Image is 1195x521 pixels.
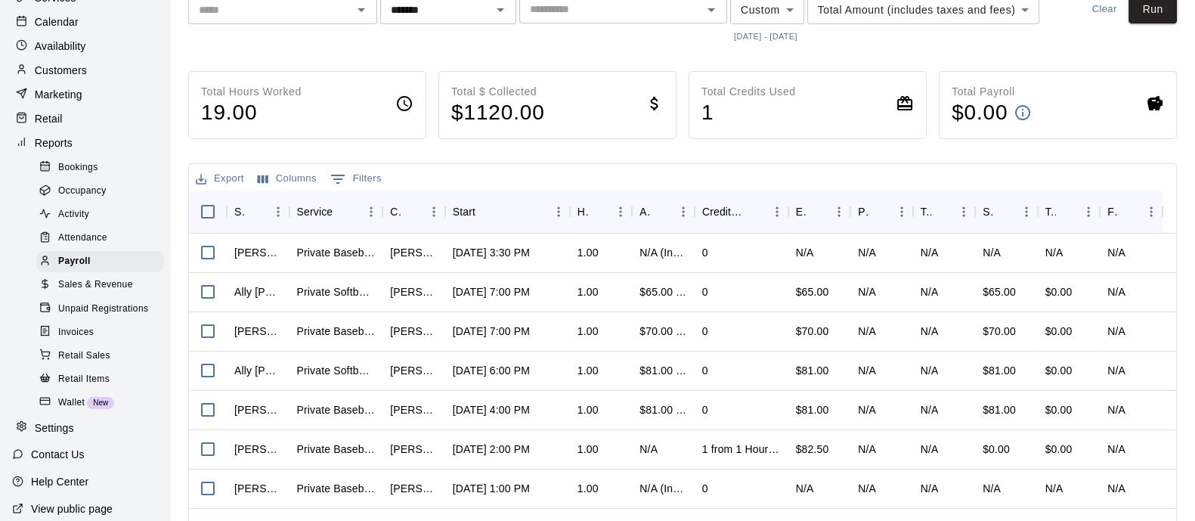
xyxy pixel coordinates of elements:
div: Amy Rosenberg [390,245,438,260]
div: N/A [921,442,939,457]
button: Show filters [327,167,385,191]
div: N/A [858,402,876,417]
div: Ally Distler [234,284,282,299]
div: Customers [12,59,158,82]
div: N/A [921,402,939,417]
div: N/A [639,442,658,457]
a: Attendance [36,227,170,250]
div: Start [445,191,570,233]
div: $0.00 [1045,442,1073,457]
button: Menu [423,200,445,223]
div: Keegan Hicks [390,402,438,417]
div: Private Baseball Lesson | Professional or Collegiate Level Coach | 1 hour [297,481,376,496]
div: Cassidy Crowell [390,442,438,457]
button: Menu [360,200,382,223]
p: Calendar [35,14,79,29]
div: N/A [983,245,1001,260]
div: Staff [234,191,246,233]
a: WalletNew [36,391,170,414]
div: 0 [702,245,708,260]
div: $81.00 (Pos_swift) [639,363,687,378]
div: $0.00 [1045,402,1073,417]
span: Activity [58,207,89,222]
span: Sales & Revenue [58,278,133,293]
div: N/A (In-Person) [639,245,687,260]
div: 0 [702,324,708,339]
div: Oct 14, 2025, 7:00 PM [453,324,530,339]
div: Sales & Revenue [36,274,164,296]
a: Sales & Revenue [36,274,170,297]
div: 0 [702,481,708,496]
div: $0.00 [1045,363,1073,378]
a: Invoices [36,321,170,344]
div: Fees [1100,191,1162,233]
div: $65.00 (Cash) [639,284,687,299]
div: N/A [1107,363,1125,378]
div: Ila Anderson [390,363,438,378]
a: Settings [12,417,158,439]
div: $0.00 [1045,324,1073,339]
button: Sort [401,201,423,222]
div: Retail Items [36,369,164,390]
div: N/A [983,481,1001,496]
div: N/A (In-Person) [639,481,687,496]
div: N/A [921,481,939,496]
a: Retail [12,107,158,130]
div: Payroll [36,251,164,272]
span: Bookings [58,160,98,175]
div: Reports [12,132,158,154]
span: Retail Sales [58,349,110,364]
p: Contact Us [31,447,85,462]
div: N/A [788,234,851,273]
div: Retail Sales [36,346,164,367]
div: N/A [1107,481,1125,496]
div: $0.00 [983,442,1010,457]
div: Brett Armour [234,245,282,260]
div: Oct 14, 2025, 6:00 PM [453,363,530,378]
button: Export [192,167,248,191]
div: 1.00 [577,363,599,378]
div: Credits Used [695,191,788,233]
div: Pay Rate [850,191,913,233]
div: Service [297,191,333,233]
div: $81.00 [788,352,851,391]
p: View public page [31,501,113,516]
div: Private Softball Lesson | Professional or Collegiate Level Coach | 1 hour [297,363,376,378]
div: Pay Rate [858,191,869,233]
span: Retail Items [58,372,110,387]
div: Unpaid Registrations [36,299,164,320]
div: Amount Paid [632,191,695,233]
span: Unpaid Registrations [58,302,148,317]
a: Bookings [36,156,170,179]
p: Customers [35,63,87,78]
button: [DATE] - [DATE] [730,26,801,47]
div: N/A [858,324,876,339]
div: Effective Price [796,191,807,233]
div: 1.00 [577,284,599,299]
button: Menu [952,200,975,223]
div: $81.00 [983,363,1016,378]
div: N/A [1107,245,1125,260]
div: Subtotal [983,191,994,233]
div: N/A [858,363,876,378]
p: Help Center [31,474,88,489]
div: Private Baseball Lesson | Professional or Collegiate Level Coach | 1 hour [297,442,376,457]
div: Activity [36,204,164,225]
div: Staff [227,191,289,233]
div: Private Baseball Lesson | High School Player | 1 hour [297,324,376,339]
div: Hours [570,191,633,233]
a: Availability [12,35,158,57]
a: Payroll [36,250,170,274]
h4: $ 0.00 [952,100,1008,126]
button: Sort [994,201,1015,222]
div: N/A [858,481,876,496]
div: N/A [921,324,939,339]
div: Oct 14, 2025, 4:00 PM [453,402,530,417]
p: Total Credits Used [701,84,795,100]
div: Customer [390,191,401,233]
p: Total Hours Worked [201,84,302,100]
p: Total $ Collected [451,84,545,100]
button: Sort [588,201,609,222]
